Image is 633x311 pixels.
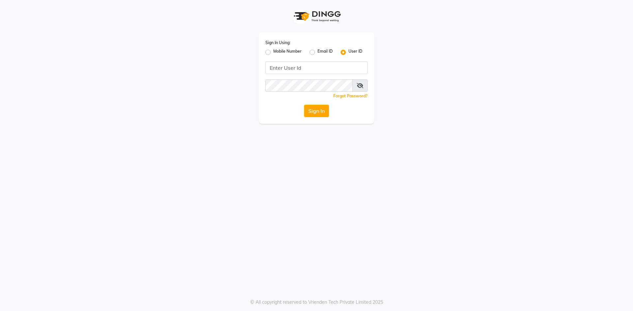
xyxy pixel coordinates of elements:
input: Username [265,79,353,92]
input: Username [265,62,368,74]
a: Forgot Password? [333,93,368,98]
img: logo1.svg [290,7,343,26]
label: User ID [348,48,362,56]
label: Mobile Number [273,48,302,56]
label: Sign In Using: [265,40,290,46]
label: Email ID [317,48,333,56]
button: Sign In [304,105,329,117]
